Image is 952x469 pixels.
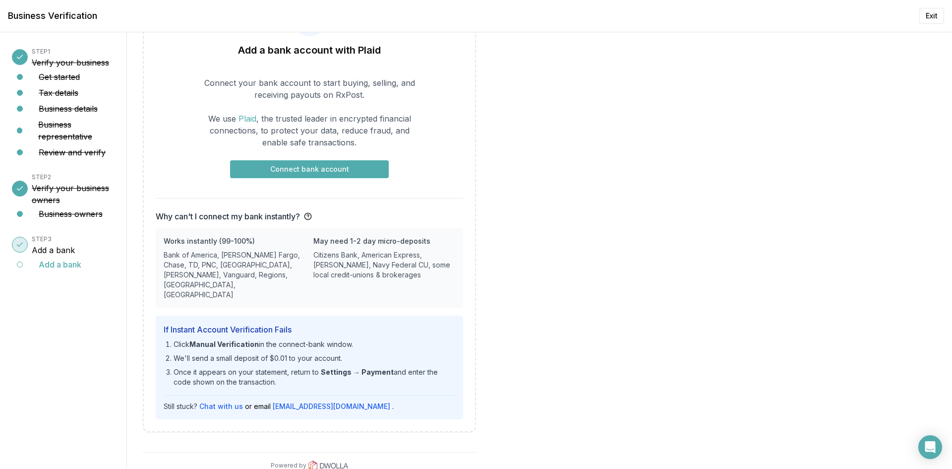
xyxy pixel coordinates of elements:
[32,170,115,206] button: STEP2Verify your business owners
[174,353,455,363] li: We'll send a small deposit of $0.01 to your account.
[199,402,243,411] button: Chat with us
[32,45,109,68] button: STEP1Verify your business
[156,210,300,222] h3: Why can't I connect my bank instantly?
[164,250,305,300] p: Bank of America, [PERSON_NAME] Fargo, Chase, TD, PNC, [GEOGRAPHIC_DATA], [PERSON_NAME], Vanguard,...
[8,9,97,23] h1: Business Verification
[156,43,463,57] div: Add a bank account with Plaid
[32,48,50,55] span: STEP 1
[313,236,455,246] h4: May need 1-2 day micro-deposits
[164,324,455,335] h4: If Instant Account Verification Fails
[164,402,197,411] span: Still stuck?
[32,57,109,68] h3: Verify your business
[39,259,81,270] button: Add a bank
[189,340,259,348] strong: Manual Verification
[38,119,115,142] button: Business representative
[174,367,455,387] li: Once it appears on your statement, return to and enter the code shown on the transaction.
[198,77,420,101] p: Connect your bank account to start buying, selling, and receiving payouts on RxPost.
[39,146,106,158] button: Review and verify
[245,402,271,411] span: or email
[919,8,944,24] button: Exit
[39,208,103,220] button: Business owners
[39,103,98,115] button: Business details
[392,402,394,411] span: .
[174,339,455,349] li: Click in the connect-bank window.
[164,236,305,246] h4: Works instantly (99-100%)
[32,235,52,243] span: STEP 3
[32,173,51,181] span: STEP 2
[198,113,420,148] p: We use , the trusted leader in encrypted financial connections, to protect your data, reduce frau...
[32,232,75,256] button: STEP3Add a bank
[238,114,256,124] a: Plaid
[32,182,115,206] h3: Verify your business owners
[230,160,389,178] button: Connect bank account
[39,71,80,83] button: Get started
[313,250,455,280] p: Citizens Bank, American Express, [PERSON_NAME], Navy Federal CU, some local credit-unions & broke...
[39,87,78,99] button: Tax details
[918,435,942,459] div: Open Intercom Messenger
[321,368,394,376] strong: Settings → Payment
[32,244,75,256] h3: Add a bank
[273,402,390,411] a: [EMAIL_ADDRESS][DOMAIN_NAME]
